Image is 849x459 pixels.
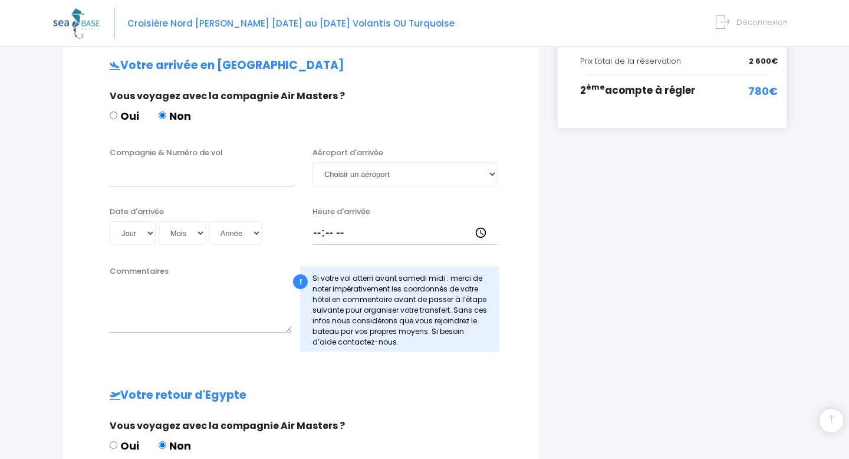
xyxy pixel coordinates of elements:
[110,112,117,119] input: Oui
[736,17,788,28] span: Déconnexion
[110,265,169,277] label: Commentaires
[159,441,166,449] input: Non
[110,206,164,218] label: Date d'arrivée
[110,89,345,103] span: Vous voyagez avec la compagnie Air Masters ?
[300,266,499,352] div: Si votre vol atterri avant samedi midi : merci de noter impérativement les coordonnés de votre hô...
[110,438,139,454] label: Oui
[580,83,696,97] span: 2 acompte à régler
[312,147,383,159] label: Aéroport d'arrivée
[127,17,455,29] span: Croisière Nord [PERSON_NAME] [DATE] au [DATE] Volantis OU Turquoise
[86,59,515,73] h2: Votre arrivée en [GEOGRAPHIC_DATA]
[293,274,308,289] div: !
[586,82,605,92] sup: ème
[159,438,191,454] label: Non
[580,55,681,67] span: Prix total de la réservation
[748,83,778,99] span: 780€
[749,55,778,67] span: 2 600€
[159,112,166,119] input: Non
[110,419,345,432] span: Vous voyagez avec la compagnie Air Masters ?
[110,441,117,449] input: Oui
[110,108,139,124] label: Oui
[312,206,370,218] label: Heure d'arrivée
[110,147,223,159] label: Compagnie & Numéro de vol
[86,389,515,402] h2: Votre retour d'Egypte
[159,108,191,124] label: Non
